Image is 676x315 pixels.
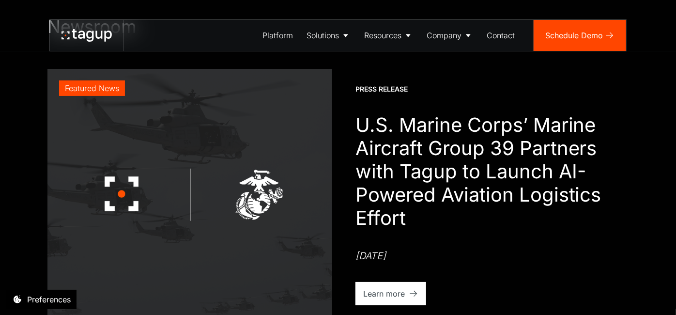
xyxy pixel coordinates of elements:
[364,30,401,41] div: Resources
[27,294,71,305] div: Preferences
[420,20,480,51] a: Company
[363,288,405,299] div: Learn more
[355,249,386,263] div: [DATE]
[480,20,522,51] a: Contact
[534,20,626,51] a: Schedule Demo
[307,30,339,41] div: Solutions
[300,20,357,51] a: Solutions
[427,30,461,41] div: Company
[487,30,515,41] div: Contact
[262,30,293,41] div: Platform
[357,20,420,51] a: Resources
[355,282,426,305] a: Learn more
[65,82,119,94] div: Featured News
[256,20,300,51] a: Platform
[545,30,603,41] div: Schedule Demo
[355,113,629,230] h1: U.S. Marine Corps’ Marine Aircraft Group 39 Partners with Tagup to Launch AI-Powered Aviation Log...
[355,84,408,94] div: Press Release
